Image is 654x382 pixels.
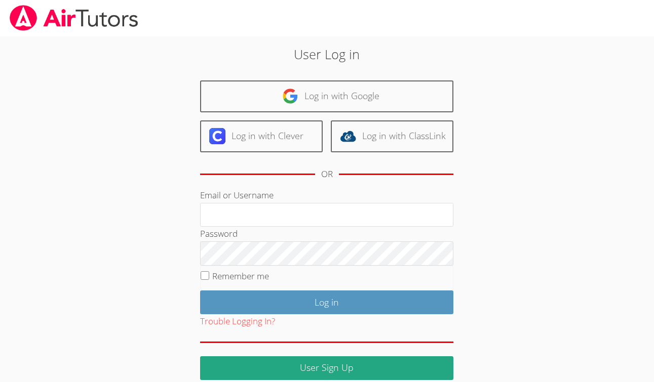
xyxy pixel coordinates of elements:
img: airtutors_banner-c4298cdbf04f3fff15de1276eac7730deb9818008684d7c2e4769d2f7ddbe033.png [9,5,139,31]
h2: User Log in [150,45,504,64]
label: Password [200,228,238,239]
button: Trouble Logging In? [200,314,275,329]
label: Email or Username [200,189,274,201]
a: User Sign Up [200,356,453,380]
a: Log in with Google [200,80,453,112]
img: clever-logo-6eab21bc6e7a338710f1a6ff85c0baf02591cd810cc4098c63d3a4b26e2feb20.svg [209,128,225,144]
a: Log in with ClassLink [331,120,453,152]
label: Remember me [212,270,269,282]
div: OR [321,167,333,182]
img: google-logo-50288ca7cdecda66e5e0955fdab243c47b7ad437acaf1139b6f446037453330a.svg [282,88,298,104]
a: Log in with Clever [200,120,323,152]
input: Log in [200,290,453,314]
img: classlink-logo-d6bb404cc1216ec64c9a2012d9dc4662098be43eaf13dc465df04b49fa7ab582.svg [340,128,356,144]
